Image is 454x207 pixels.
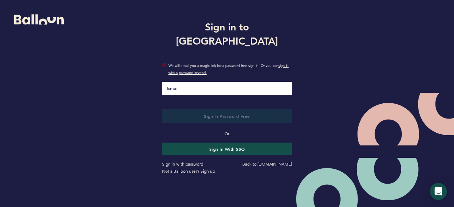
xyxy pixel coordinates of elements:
a: Back to [DOMAIN_NAME] [242,161,292,167]
div: Open Intercom Messenger [430,183,447,200]
span: Sign in Password-Free [204,113,250,119]
button: Sign in Password-Free [162,109,292,123]
a: Not a Balloon user? Sign up [162,168,215,174]
button: Sign in with SSO [162,143,292,155]
p: Or [162,130,292,137]
span: We will email you a magic link for a password-free sign in. Or you can [168,62,292,76]
a: Sign in with password [162,161,203,167]
input: Email [162,82,292,95]
h1: Sign in to [GEOGRAPHIC_DATA] [157,20,298,48]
